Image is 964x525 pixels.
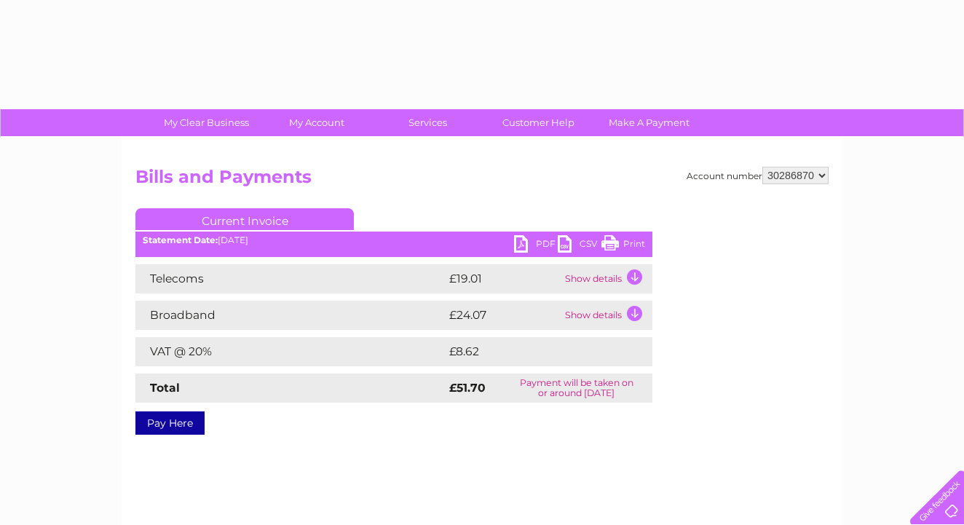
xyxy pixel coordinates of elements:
div: Account number [687,167,829,184]
div: [DATE] [135,235,652,245]
a: Services [368,109,488,136]
a: CSV [558,235,601,256]
strong: £51.70 [449,381,486,395]
a: Make A Payment [589,109,709,136]
a: Pay Here [135,411,205,435]
td: £8.62 [446,337,618,366]
td: £24.07 [446,301,561,330]
b: Statement Date: [143,234,218,245]
td: Show details [561,301,652,330]
a: PDF [514,235,558,256]
td: Broadband [135,301,446,330]
td: Show details [561,264,652,293]
a: My Clear Business [146,109,266,136]
a: Customer Help [478,109,598,136]
a: Current Invoice [135,208,354,230]
td: £19.01 [446,264,561,293]
strong: Total [150,381,180,395]
a: My Account [257,109,377,136]
td: Payment will be taken on or around [DATE] [500,374,652,403]
h2: Bills and Payments [135,167,829,194]
td: Telecoms [135,264,446,293]
td: VAT @ 20% [135,337,446,366]
a: Print [601,235,645,256]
